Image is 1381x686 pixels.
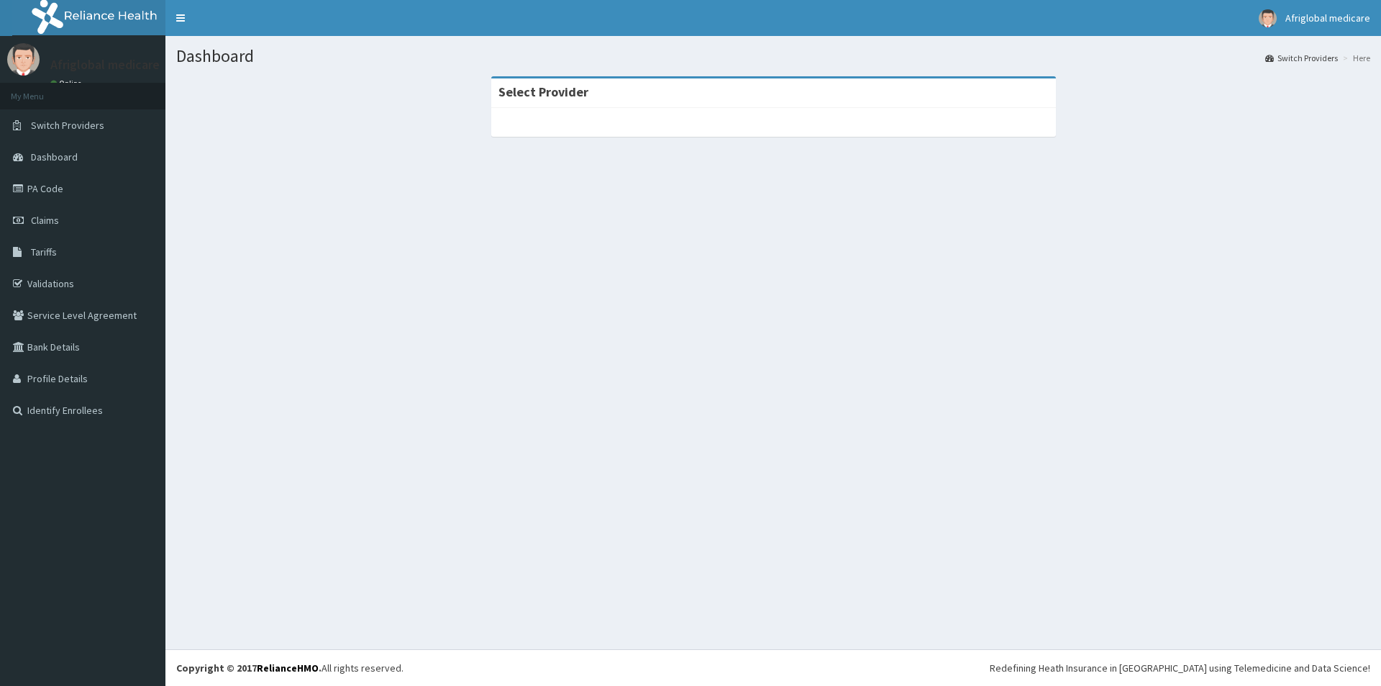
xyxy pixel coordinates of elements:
[257,662,319,674] a: RelianceHMO
[7,43,40,76] img: User Image
[165,649,1381,686] footer: All rights reserved.
[31,119,104,132] span: Switch Providers
[31,245,57,258] span: Tariffs
[31,214,59,227] span: Claims
[50,78,85,89] a: Online
[990,661,1370,675] div: Redefining Heath Insurance in [GEOGRAPHIC_DATA] using Telemedicine and Data Science!
[1285,12,1370,24] span: Afriglobal medicare
[176,47,1370,66] h1: Dashboard
[31,150,78,163] span: Dashboard
[1259,9,1277,27] img: User Image
[498,84,588,100] strong: Select Provider
[50,58,160,71] p: Afriglobal medicare
[176,662,322,674] strong: Copyright © 2017 .
[1265,52,1338,64] a: Switch Providers
[1339,52,1370,64] li: Here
